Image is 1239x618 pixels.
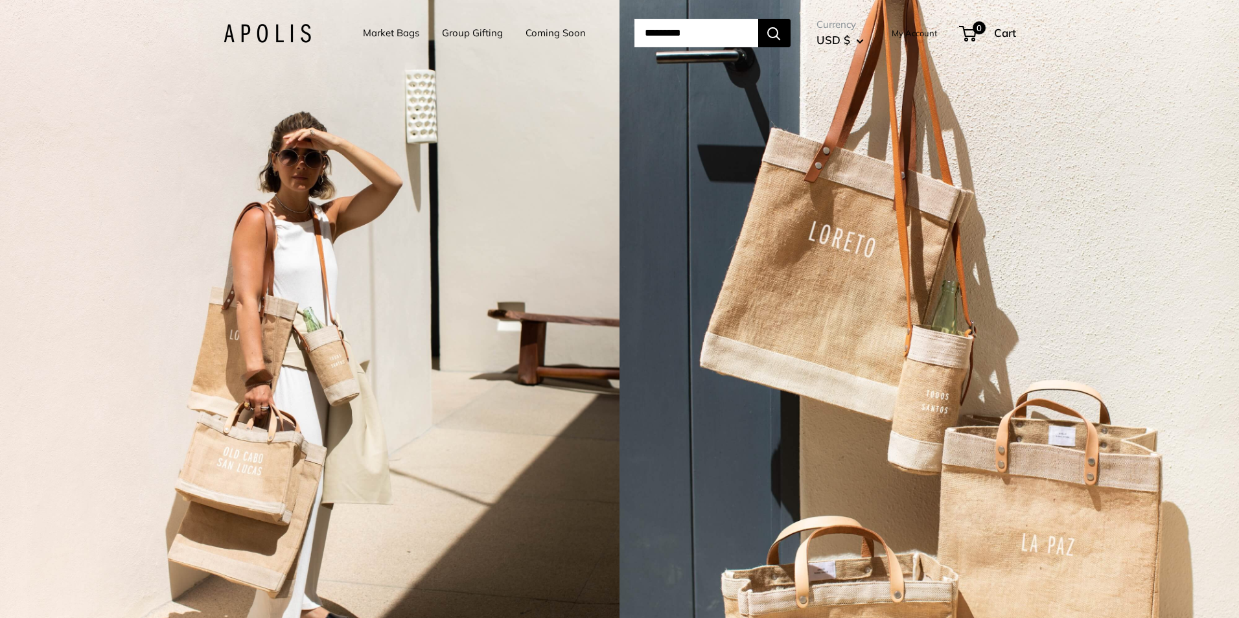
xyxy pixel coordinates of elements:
img: Apolis [224,24,311,43]
a: Coming Soon [526,24,586,42]
button: USD $ [816,30,864,51]
a: 0 Cart [960,23,1016,43]
span: Currency [816,16,864,34]
span: USD $ [816,33,850,47]
a: Market Bags [363,24,419,42]
span: 0 [972,21,985,34]
a: Group Gifting [442,24,503,42]
input: Search... [634,19,758,47]
button: Search [758,19,791,47]
span: Cart [994,26,1016,40]
a: My Account [892,25,938,41]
